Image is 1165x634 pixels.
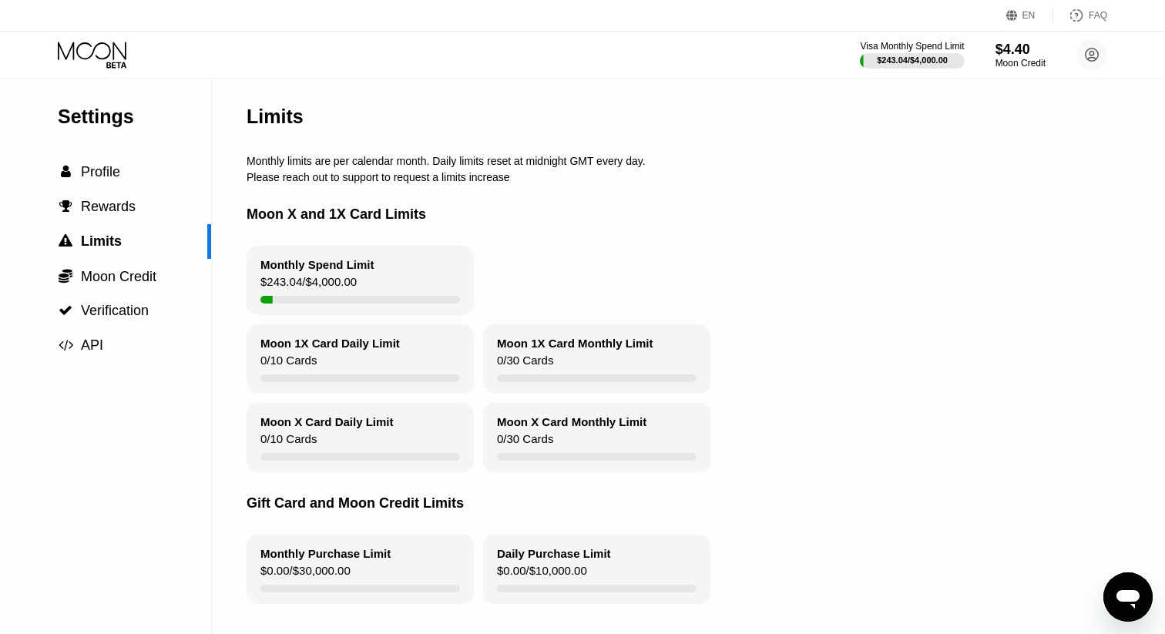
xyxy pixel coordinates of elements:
div:  [58,200,73,213]
div: Monthly Purchase Limit [260,547,391,560]
span: Profile [81,164,120,179]
span:  [61,165,71,179]
iframe: לחצן להפעלת חלון העברת הודעות, השיחה מתבצעת [1103,572,1153,622]
div: Moon X Card Monthly Limit [497,415,646,428]
span:  [59,338,73,352]
div: Monthly Spend Limit [260,258,374,271]
div: 0 / 10 Cards [260,432,317,453]
div: $243.04 / $4,000.00 [260,275,357,296]
div: $4.40Moon Credit [995,42,1046,69]
div: Visa Monthly Spend Limit$243.04/$4,000.00 [860,41,964,69]
div: Moon X Card Daily Limit [260,415,394,428]
div: FAQ [1053,8,1107,23]
div:  [58,268,73,283]
div: FAQ [1089,10,1107,21]
span:  [59,304,72,317]
span: Rewards [81,199,136,214]
div: $4.40 [995,42,1046,58]
div:  [58,165,73,179]
div: Settings [58,106,211,128]
div: $0.00 / $30,000.00 [260,564,351,585]
div:  [58,304,73,317]
div: Visa Monthly Spend Limit [860,41,964,52]
span: Moon Credit [81,269,156,284]
div:  [58,234,73,248]
div: Moon 1X Card Monthly Limit [497,337,653,350]
div:  [58,338,73,352]
div: $0.00 / $10,000.00 [497,564,587,585]
div: EN [1006,8,1053,23]
div: Moon 1X Card Daily Limit [260,337,400,350]
div: 0 / 30 Cards [497,354,553,374]
span: Verification [81,303,149,318]
div: 0 / 10 Cards [260,354,317,374]
div: Moon Credit [995,58,1046,69]
div: Daily Purchase Limit [497,547,611,560]
div: 0 / 30 Cards [497,432,553,453]
span:  [59,234,72,248]
span:  [59,200,72,213]
div: $243.04 / $4,000.00 [877,55,948,65]
span: API [81,337,103,353]
span: Limits [81,233,122,249]
span:  [59,268,72,283]
div: EN [1022,10,1036,21]
div: Limits [247,106,304,128]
